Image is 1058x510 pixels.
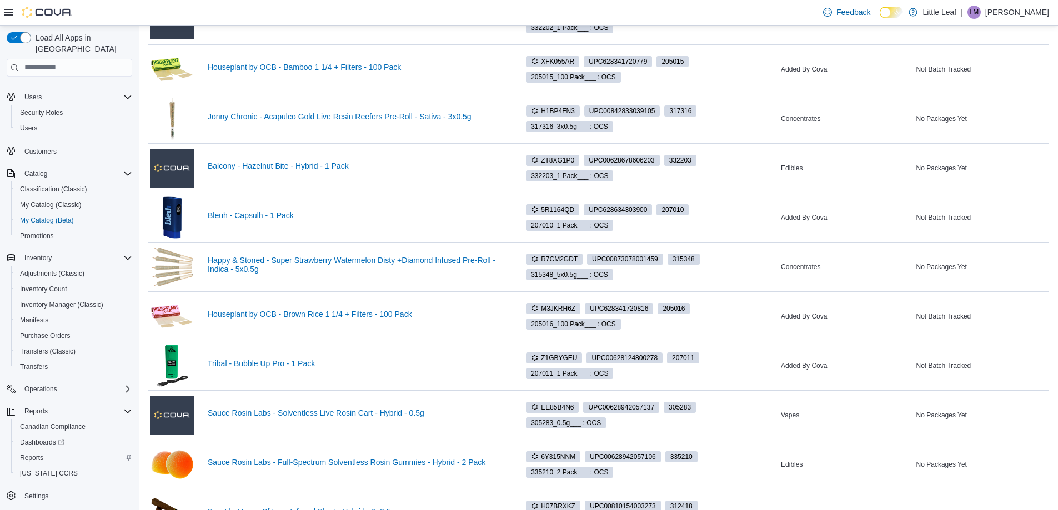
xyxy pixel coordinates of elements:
button: Adjustments (Classic) [11,266,137,281]
span: 6Y315NNM [531,452,575,462]
button: Settings [2,488,137,504]
span: 205016 [663,304,685,314]
a: Dashboards [16,436,69,449]
a: Inventory Manager (Classic) [16,298,108,311]
span: Customers [20,144,132,158]
button: Users [20,90,46,104]
span: 207010_1 Pack___ : OCS [526,220,613,231]
div: Not Batch Tracked [914,211,1049,224]
button: Reports [2,403,137,419]
span: 332203 [664,155,696,166]
span: UPC628341720816 [585,303,653,314]
span: UPC 00842833039105 [589,106,655,116]
span: 205015_100 Pack___ : OCS [531,72,616,82]
a: Manifests [16,314,53,327]
div: Added By Cova [779,310,914,323]
span: Transfers [16,360,132,373]
div: Not Batch Tracked [914,63,1049,76]
span: R7CM2GDT [531,254,578,264]
span: UPC00628678606203 [584,155,660,166]
div: Edibles [779,161,914,175]
span: 317316 [664,105,696,117]
span: 305283_0.5g___ : OCS [526,417,606,428]
span: 305283 [669,402,691,412]
span: Purchase Orders [16,329,132,342]
div: Edibles [779,458,914,471]
span: Manifests [20,316,48,325]
span: M3JKRH6Z [526,303,580,314]
span: 207011 [672,353,694,363]
span: EE85B4N6 [531,402,574,412]
a: Security Roles [16,106,67,119]
a: Users [16,122,42,135]
span: Classification (Classic) [20,185,87,194]
img: Houseplant by OCB - Brown Rice 1 1/4 + Filters - 100 Pack [150,294,194,339]
span: 332203_1 Pack___ : OCS [531,171,608,181]
span: UPC00628942057106 [585,451,661,462]
span: Adjustments (Classic) [16,267,132,280]
div: Leanne McPhie [967,6,981,19]
span: Transfers (Classic) [16,345,132,358]
div: Not Batch Tracked [914,359,1049,372]
span: UPC00873078001459 [587,254,663,265]
span: Classification (Classic) [16,183,132,196]
span: Reports [24,407,48,416]
div: No Packages Yet [914,161,1049,175]
img: Cova [22,7,72,18]
button: Inventory Count [11,281,137,297]
span: 205016 [658,303,690,314]
span: Canadian Compliance [20,422,86,431]
span: H1BP4FN3 [526,105,580,117]
span: UPC 00628942057106 [590,452,656,462]
span: H1BP4FN3 [531,106,575,116]
span: UPC 00628942057137 [588,402,654,412]
img: Houseplant by OCB - Bamboo 1 1/4 + Filters - 100 Pack [150,47,194,92]
span: My Catalog (Classic) [20,200,82,209]
a: Canadian Compliance [16,420,90,433]
img: Sauce Rosin Labs - Full-Spectrum Solventless Rosin Gummies - Hybrid - 2 Pack [150,442,194,487]
span: UPC 00873078001459 [592,254,658,264]
span: 315348 [668,254,700,265]
span: 332202_1 Pack___ : OCS [531,23,608,33]
a: Classification (Classic) [16,183,92,196]
button: Customers [2,143,137,159]
button: Operations [20,382,62,396]
span: Users [24,93,42,102]
span: Reports [20,453,43,462]
span: Promotions [16,229,132,243]
button: My Catalog (Beta) [11,213,137,228]
span: 207010 [656,204,689,215]
span: 305283_0.5g___ : OCS [531,418,601,428]
span: My Catalog (Beta) [20,216,74,225]
p: | [961,6,963,19]
span: Purchase Orders [20,331,71,340]
button: Inventory Manager (Classic) [11,297,137,312]
span: UPC 628634303900 [589,205,647,215]
span: UPC00628124800278 [586,352,663,363]
a: Adjustments (Classic) [16,267,89,280]
img: Balcony - Hazelnut Bite - Hybrid - 1 Pack [150,149,194,188]
span: Dashboards [20,438,64,447]
a: Tribal - Bubble Up Pro - 1 Pack [208,359,506,368]
button: [US_STATE] CCRS [11,466,137,481]
button: Inventory [2,250,137,266]
a: Balcony - Hazelnut Bite - Hybrid - 1 Pack [208,161,506,170]
button: Users [2,89,137,105]
span: 207011 [667,352,699,363]
span: Users [20,124,37,133]
button: My Catalog (Classic) [11,197,137,213]
a: Customers [20,145,61,158]
a: Dashboards [11,435,137,450]
span: Reports [20,405,132,418]
span: My Catalog (Beta) [16,214,132,227]
span: Dashboards [16,436,132,449]
span: Washington CCRS [16,467,132,480]
span: Feedback [836,7,870,18]
span: UPC628341720779 [584,56,652,67]
span: M3JKRH6Z [531,304,575,314]
input: Dark Mode [880,7,903,18]
span: LM [970,6,979,19]
span: Z1GBYGEU [526,352,582,363]
span: 205015_100 Pack___ : OCS [526,72,621,83]
span: Operations [24,385,57,393]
